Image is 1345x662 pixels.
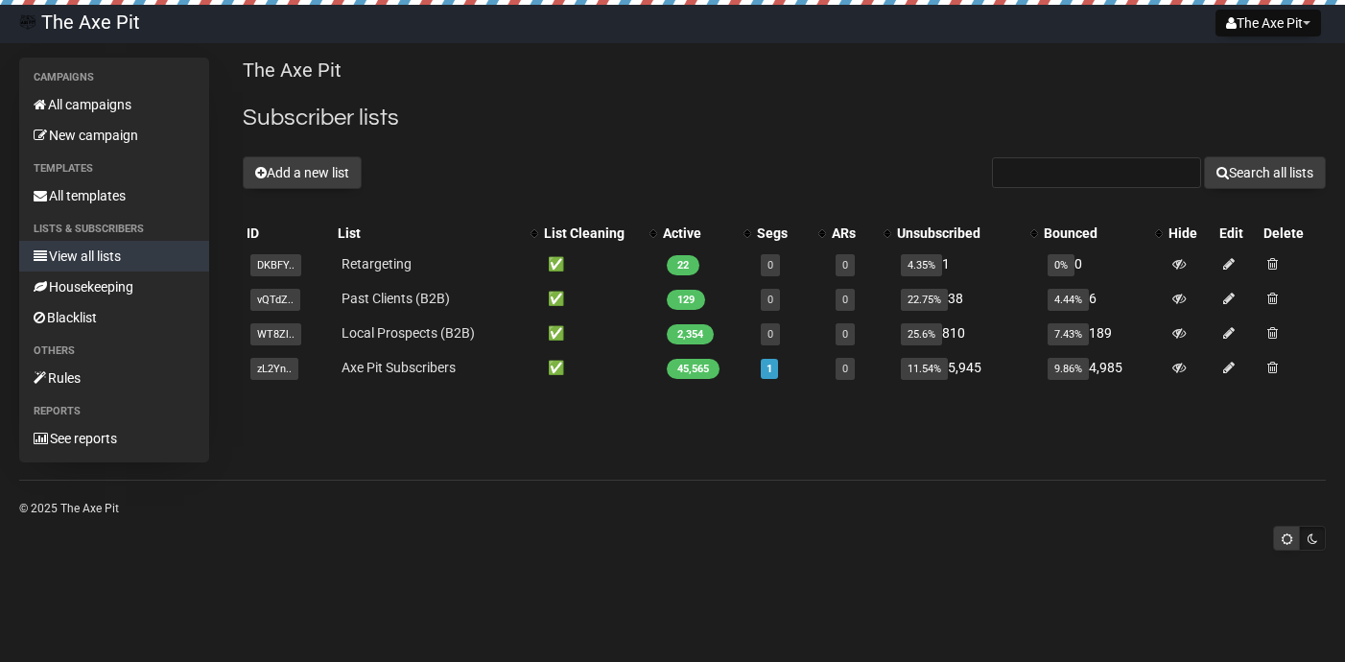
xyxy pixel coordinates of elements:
[753,220,828,247] th: Segs: No sort applied, activate to apply an ascending sort
[767,259,773,272] a: 0
[1040,220,1165,247] th: Bounced: No sort applied, activate to apply an ascending sort
[1263,224,1322,243] div: Delete
[767,294,773,306] a: 0
[832,224,874,243] div: ARs
[663,224,734,243] div: Active
[19,241,209,272] a: View all lists
[667,290,705,310] span: 129
[247,224,331,243] div: ID
[667,255,699,275] span: 22
[1048,323,1089,345] span: 7.43%
[540,281,659,316] td: ✅
[243,58,1326,83] p: The Axe Pit
[19,272,209,302] a: Housekeeping
[338,224,521,243] div: List
[1215,220,1260,247] th: Edit: No sort applied, sorting is disabled
[250,323,301,345] span: WT8Zl..
[1044,224,1145,243] div: Bounced
[667,359,720,379] span: 45,565
[19,66,209,89] li: Campaigns
[667,324,714,344] span: 2,354
[893,281,1041,316] td: 38
[842,328,848,341] a: 0
[19,157,209,180] li: Templates
[544,224,640,243] div: List Cleaning
[342,325,475,341] a: Local Prospects (B2B)
[342,291,450,306] a: Past Clients (B2B)
[842,259,848,272] a: 0
[1168,224,1212,243] div: Hide
[334,220,540,247] th: List: No sort applied, activate to apply an ascending sort
[901,358,948,380] span: 11.54%
[1040,350,1165,385] td: 4,985
[1048,289,1089,311] span: 4.44%
[1048,358,1089,380] span: 9.86%
[757,224,809,243] div: Segs
[1165,220,1215,247] th: Hide: No sort applied, sorting is disabled
[19,340,209,363] li: Others
[540,350,659,385] td: ✅
[250,254,301,276] span: DKBFY..
[19,13,36,31] img: 54.png
[342,360,456,375] a: Axe Pit Subscribers
[19,120,209,151] a: New campaign
[243,156,362,189] button: Add a new list
[1048,254,1074,276] span: 0%
[767,363,772,375] a: 1
[1215,10,1321,36] button: The Axe Pit
[842,294,848,306] a: 0
[659,220,753,247] th: Active: No sort applied, activate to apply an ascending sort
[250,358,298,380] span: zL2Yn..
[901,289,948,311] span: 22.75%
[828,220,893,247] th: ARs: No sort applied, activate to apply an ascending sort
[19,89,209,120] a: All campaigns
[250,289,300,311] span: vQTdZ..
[1040,247,1165,281] td: 0
[540,316,659,350] td: ✅
[1040,281,1165,316] td: 6
[1260,220,1326,247] th: Delete: No sort applied, sorting is disabled
[893,220,1041,247] th: Unsubscribed: No sort applied, activate to apply an ascending sort
[243,101,1326,135] h2: Subscriber lists
[1040,316,1165,350] td: 189
[767,328,773,341] a: 0
[893,350,1041,385] td: 5,945
[901,323,942,345] span: 25.6%
[243,220,335,247] th: ID: No sort applied, sorting is disabled
[19,423,209,454] a: See reports
[19,302,209,333] a: Blacklist
[19,180,209,211] a: All templates
[19,363,209,393] a: Rules
[893,247,1041,281] td: 1
[842,363,848,375] a: 0
[901,254,942,276] span: 4.35%
[1219,224,1256,243] div: Edit
[897,224,1022,243] div: Unsubscribed
[19,498,1326,519] p: © 2025 The Axe Pit
[19,218,209,241] li: Lists & subscribers
[893,316,1041,350] td: 810
[342,256,412,272] a: Retargeting
[19,400,209,423] li: Reports
[1204,156,1326,189] button: Search all lists
[540,220,659,247] th: List Cleaning: No sort applied, activate to apply an ascending sort
[540,247,659,281] td: ✅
